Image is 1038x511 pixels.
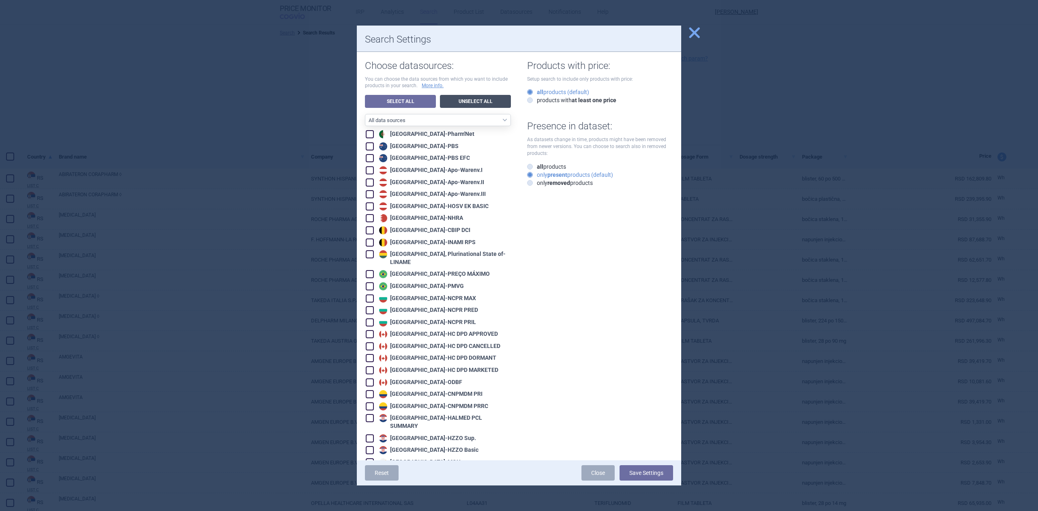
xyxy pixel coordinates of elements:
div: [GEOGRAPHIC_DATA] - CBIP DCI [377,226,470,234]
p: As datasets change in time, products might have been removed from newer versions. You can choose ... [527,136,673,157]
div: [GEOGRAPHIC_DATA] - HZZO Sup. [377,434,476,442]
p: Setup search to include only products with price: [527,76,673,83]
h1: Products with price: [527,60,673,72]
strong: all [537,89,543,95]
img: Bahrain [379,214,387,222]
a: Unselect All [440,95,511,108]
img: Bulgaria [379,318,387,326]
img: Canada [379,342,387,350]
a: Close [581,465,615,481]
div: [GEOGRAPHIC_DATA] - MOH [377,458,461,466]
button: Save Settings [620,465,673,481]
img: Canada [379,378,387,386]
div: [GEOGRAPHIC_DATA] - Pharm'Net [377,130,474,138]
h1: Presence in dataset: [527,120,673,132]
h1: Search Settings [365,34,673,45]
h1: Choose datasources: [365,60,511,72]
img: Bulgaria [379,294,387,303]
div: [GEOGRAPHIC_DATA] - HZZO Basic [377,446,478,454]
div: [GEOGRAPHIC_DATA] - ODBF [377,378,462,386]
label: products (default) [527,88,589,96]
img: Colombia [379,402,387,410]
img: Belgium [379,226,387,234]
div: [GEOGRAPHIC_DATA] - HC DPD APPROVED [377,330,498,338]
div: [GEOGRAPHIC_DATA] - HC DPD MARKETED [377,366,498,374]
div: [GEOGRAPHIC_DATA] - Apo-Warenv.I [377,166,483,174]
img: Brazil [379,282,387,290]
div: [GEOGRAPHIC_DATA], Plurinational State of - LINAME [377,250,511,266]
div: [GEOGRAPHIC_DATA] - PBS [377,142,459,150]
img: Canada [379,330,387,338]
img: Australia [379,142,387,150]
img: Cyprus [379,458,387,466]
label: only products (default) [527,171,613,179]
img: Canada [379,366,387,374]
div: [GEOGRAPHIC_DATA] - HALMED PCL SUMMARY [377,414,511,430]
div: [GEOGRAPHIC_DATA] - PREÇO MÁXIMO [377,270,490,278]
img: Austria [379,166,387,174]
img: Colombia [379,390,387,398]
strong: all [537,163,543,170]
img: Belgium [379,238,387,247]
img: Canada [379,354,387,362]
strong: at least one price [572,97,616,103]
div: [GEOGRAPHIC_DATA] - NHRA [377,214,463,222]
label: products with [527,96,616,104]
div: [GEOGRAPHIC_DATA] - PMVG [377,282,464,290]
strong: removed [547,180,570,186]
img: Croatia [379,414,387,422]
div: [GEOGRAPHIC_DATA] - CNPMDM PRI [377,390,483,398]
img: Australia [379,154,387,162]
div: [GEOGRAPHIC_DATA] - HC DPD DORMANT [377,354,496,362]
div: [GEOGRAPHIC_DATA] - HOSV EK BASIC [377,202,489,210]
img: Croatia [379,434,387,442]
div: [GEOGRAPHIC_DATA] - INAMI RPS [377,238,476,247]
img: Austria [379,202,387,210]
img: Austria [379,178,387,187]
div: [GEOGRAPHIC_DATA] - NCPR MAX [377,294,476,303]
label: products [527,163,566,171]
div: [GEOGRAPHIC_DATA] - Apo-Warenv.III [377,190,486,198]
img: Brazil [379,270,387,278]
strong: present [547,172,567,178]
img: Croatia [379,446,387,454]
a: More info. [422,82,444,89]
div: [GEOGRAPHIC_DATA] - Apo-Warenv.II [377,178,484,187]
label: only products [527,179,593,187]
div: [GEOGRAPHIC_DATA] - HC DPD CANCELLED [377,342,500,350]
img: Bulgaria [379,306,387,314]
img: Algeria [379,130,387,138]
a: Select All [365,95,436,108]
div: [GEOGRAPHIC_DATA] - CNPMDM PRRC [377,402,488,410]
div: [GEOGRAPHIC_DATA] - NCPR PRED [377,306,478,314]
div: [GEOGRAPHIC_DATA] - NCPR PRIL [377,318,476,326]
p: You can choose the data sources from which you want to include products in your search. [365,76,511,90]
a: Reset [365,465,399,481]
img: Bolivia, Plurinational State of [379,250,387,258]
div: [GEOGRAPHIC_DATA] - PBS EFC [377,154,470,162]
img: Austria [379,190,387,198]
